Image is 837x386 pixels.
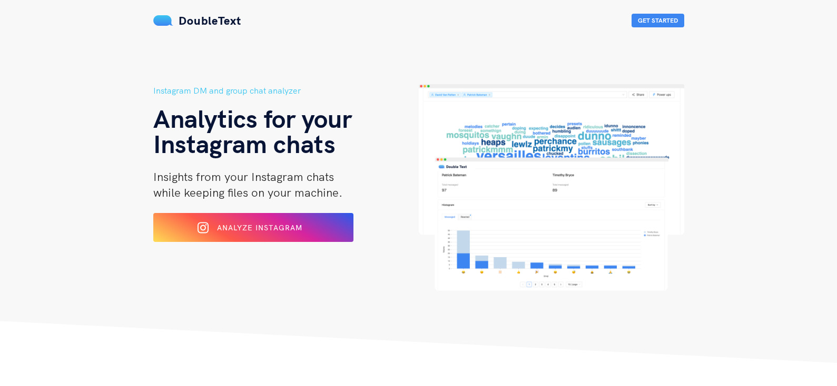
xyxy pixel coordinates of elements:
[217,223,302,232] span: Analyze Instagram
[153,213,353,242] button: Analyze Instagram
[632,14,684,27] button: Get Started
[153,128,336,159] span: Instagram chats
[179,13,241,28] span: DoubleText
[419,84,684,291] img: hero
[153,169,334,184] span: Insights from your Instagram chats
[153,84,419,97] h5: Instagram DM and group chat analyzer
[153,13,241,28] a: DoubleText
[153,227,353,236] a: Analyze Instagram
[153,15,173,26] img: mS3x8y1f88AAAAABJRU5ErkJggg==
[153,103,352,134] span: Analytics for your
[153,185,342,200] span: while keeping files on your machine.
